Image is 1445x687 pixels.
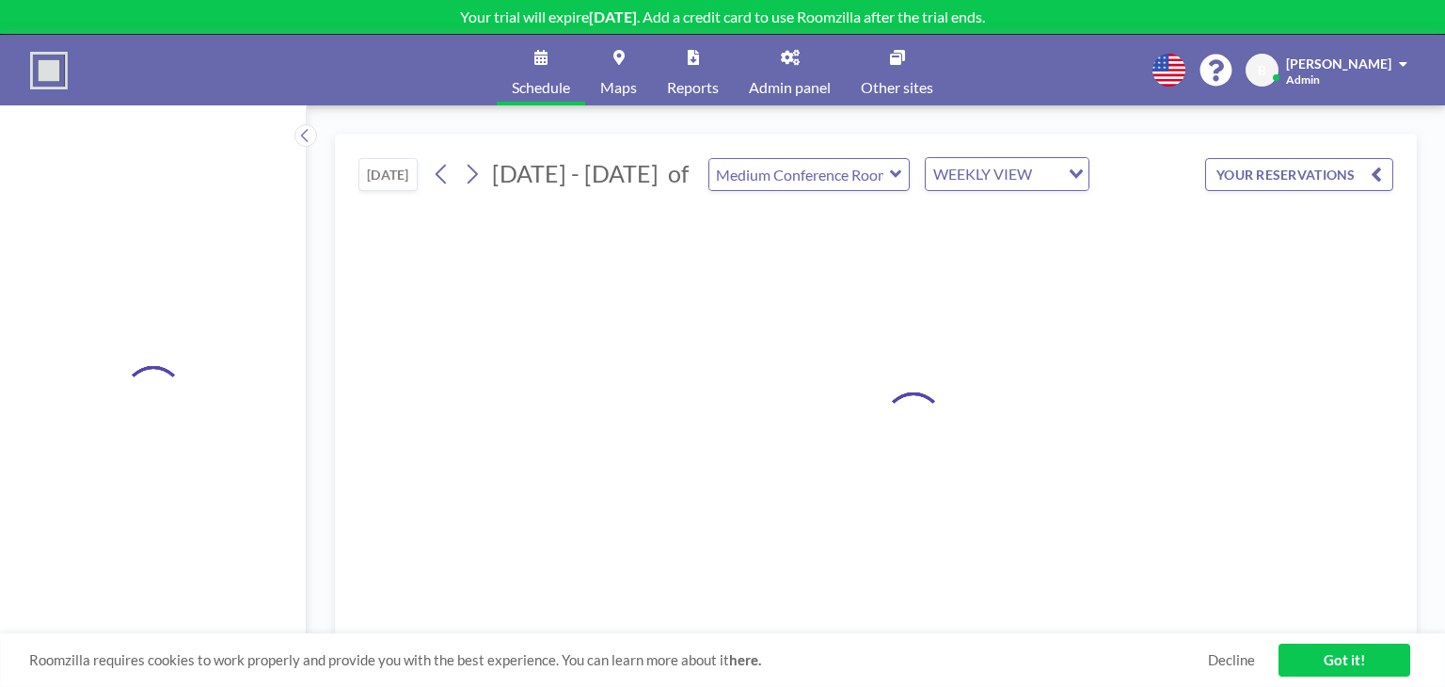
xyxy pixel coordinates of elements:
[1208,651,1255,669] a: Decline
[652,35,734,105] a: Reports
[749,80,831,95] span: Admin panel
[861,80,933,95] span: Other sites
[1286,72,1320,87] span: Admin
[1205,158,1393,191] button: YOUR RESERVATIONS
[1286,56,1391,72] span: [PERSON_NAME]
[358,158,418,191] button: [DATE]
[589,8,637,25] b: [DATE]
[497,35,585,105] a: Schedule
[585,35,652,105] a: Maps
[1278,644,1410,677] a: Got it!
[734,35,846,105] a: Admin panel
[667,80,719,95] span: Reports
[1038,162,1057,186] input: Search for option
[926,158,1088,190] div: Search for option
[1258,62,1266,79] span: B
[29,651,1208,669] span: Roomzilla requires cookies to work properly and provide you with the best experience. You can lea...
[729,651,761,668] a: here.
[492,159,659,187] span: [DATE] - [DATE]
[846,35,948,105] a: Other sites
[600,80,637,95] span: Maps
[668,159,689,188] span: of
[512,80,570,95] span: Schedule
[709,159,890,190] input: Medium Conference Room
[929,162,1036,186] span: WEEKLY VIEW
[30,52,68,89] img: organization-logo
